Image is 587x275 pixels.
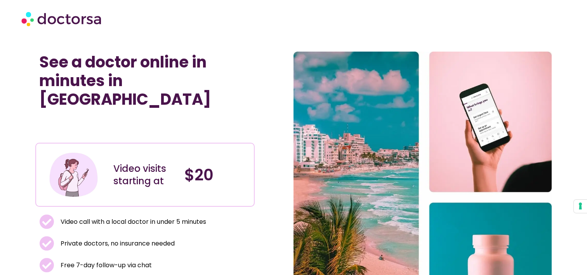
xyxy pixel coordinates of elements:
h1: See a doctor online in minutes in [GEOGRAPHIC_DATA] [39,53,251,109]
div: Video visits starting at [113,163,177,187]
h4: $20 [184,166,248,184]
span: Video call with a local doctor in under 5 minutes [59,216,206,227]
img: Illustration depicting a young woman in a casual outfit, engaged with her smartphone. She has a p... [48,149,99,200]
button: Your consent preferences for tracking technologies [574,200,587,213]
iframe: Customer reviews powered by Trustpilot [39,116,156,126]
iframe: Customer reviews powered by Trustpilot [39,126,251,135]
span: Private doctors, no insurance needed [59,238,175,249]
span: Free 7-day follow-up via chat [59,260,152,271]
